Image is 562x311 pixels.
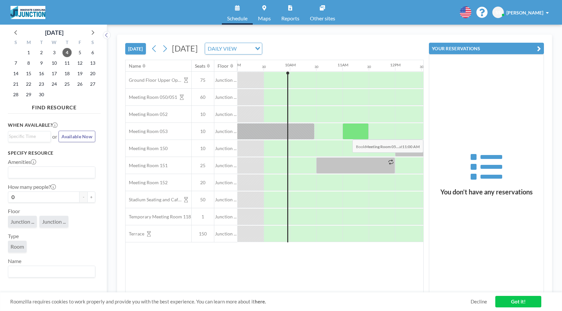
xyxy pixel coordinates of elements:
[50,58,59,68] span: Wednesday, September 10, 2025
[50,48,59,57] span: Wednesday, September 3, 2025
[62,69,72,78] span: Thursday, September 18, 2025
[8,208,20,214] label: Floor
[315,65,318,69] div: 30
[86,39,99,47] div: S
[73,39,86,47] div: F
[214,231,237,237] span: Junction ...
[37,58,46,68] span: Tuesday, September 9, 2025
[8,159,36,165] label: Amenities
[495,296,541,307] a: Got it!
[285,62,296,67] div: 10AM
[52,133,57,140] span: or
[429,43,544,54] button: YOUR RESERVATIONS
[24,79,33,89] span: Monday, September 22, 2025
[206,44,238,53] span: DAILY VIEW
[126,128,168,134] span: Meeting Room 053
[192,231,214,237] span: 150
[352,140,423,153] span: Book at
[37,79,46,89] span: Tuesday, September 23, 2025
[192,214,214,220] span: 1
[214,163,237,168] span: Junction ...
[126,77,181,83] span: Ground Floor Upper Open Area
[192,145,214,151] span: 10
[11,69,20,78] span: Sunday, September 14, 2025
[496,10,501,15] span: SS
[50,79,59,89] span: Wednesday, September 24, 2025
[24,48,33,57] span: Monday, September 1, 2025
[11,58,20,68] span: Sunday, September 7, 2025
[126,111,168,117] span: Meeting Room 052
[126,163,168,168] span: Meeting Room 151
[255,299,266,304] a: here.
[48,39,61,47] div: W
[192,180,214,186] span: 20
[126,94,177,100] span: Meeting Room 050/051
[80,191,87,203] button: -
[227,16,247,21] span: Schedule
[126,214,191,220] span: Temporary Meeting Room 118
[11,6,45,19] img: organization-logo
[9,267,91,276] input: Search for option
[214,214,237,220] span: Junction ...
[192,197,214,203] span: 50
[126,231,144,237] span: Terrace
[214,111,237,117] span: Junction ...
[62,58,72,68] span: Thursday, September 11, 2025
[45,28,63,37] div: [DATE]
[258,16,271,21] span: Maps
[10,39,22,47] div: S
[11,243,24,250] span: Room
[60,39,73,47] div: T
[126,197,181,203] span: Stadium Seating and Cafe area
[214,128,237,134] span: Junction ...
[8,233,19,239] label: Type
[214,180,237,186] span: Junction ...
[11,90,20,99] span: Sunday, September 28, 2025
[11,218,34,225] span: Junction ...
[402,144,420,149] b: 11:00 AM
[88,69,97,78] span: Saturday, September 20, 2025
[37,90,46,99] span: Tuesday, September 30, 2025
[429,188,544,196] h3: You don’t have any reservations
[24,69,33,78] span: Monday, September 15, 2025
[88,58,97,68] span: Saturday, September 13, 2025
[9,168,91,177] input: Search for option
[37,69,46,78] span: Tuesday, September 16, 2025
[338,62,348,67] div: 11AM
[88,48,97,57] span: Saturday, September 6, 2025
[262,65,266,69] div: 30
[129,63,141,69] div: Name
[420,65,424,69] div: 30
[59,131,95,142] button: Available Now
[8,131,51,141] div: Search for option
[390,62,401,67] div: 12PM
[126,180,168,186] span: Meeting Room 152
[8,184,56,190] label: How many people?
[192,163,214,168] span: 25
[75,48,84,57] span: Friday, September 5, 2025
[192,111,214,117] span: 10
[214,145,237,151] span: Junction ...
[88,79,97,89] span: Saturday, September 27, 2025
[310,16,335,21] span: Other sites
[75,58,84,68] span: Friday, September 12, 2025
[8,101,101,111] h4: FIND RESOURCE
[75,79,84,89] span: Friday, September 26, 2025
[126,145,168,151] span: Meeting Room 150
[214,94,237,100] span: Junction ...
[22,39,35,47] div: M
[42,218,66,225] span: Junction ...
[125,43,146,55] button: [DATE]
[8,258,21,264] label: Name
[37,48,46,57] span: Tuesday, September 2, 2025
[239,44,251,53] input: Search for option
[281,16,299,21] span: Reports
[75,69,84,78] span: Friday, September 19, 2025
[9,133,47,140] input: Search for option
[214,197,237,203] span: Junction ...
[172,43,198,53] span: [DATE]
[24,90,33,99] span: Monday, September 29, 2025
[192,94,214,100] span: 60
[205,43,262,54] div: Search for option
[10,299,471,305] span: Roomzilla requires cookies to work properly and provide you with the best experience. You can lea...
